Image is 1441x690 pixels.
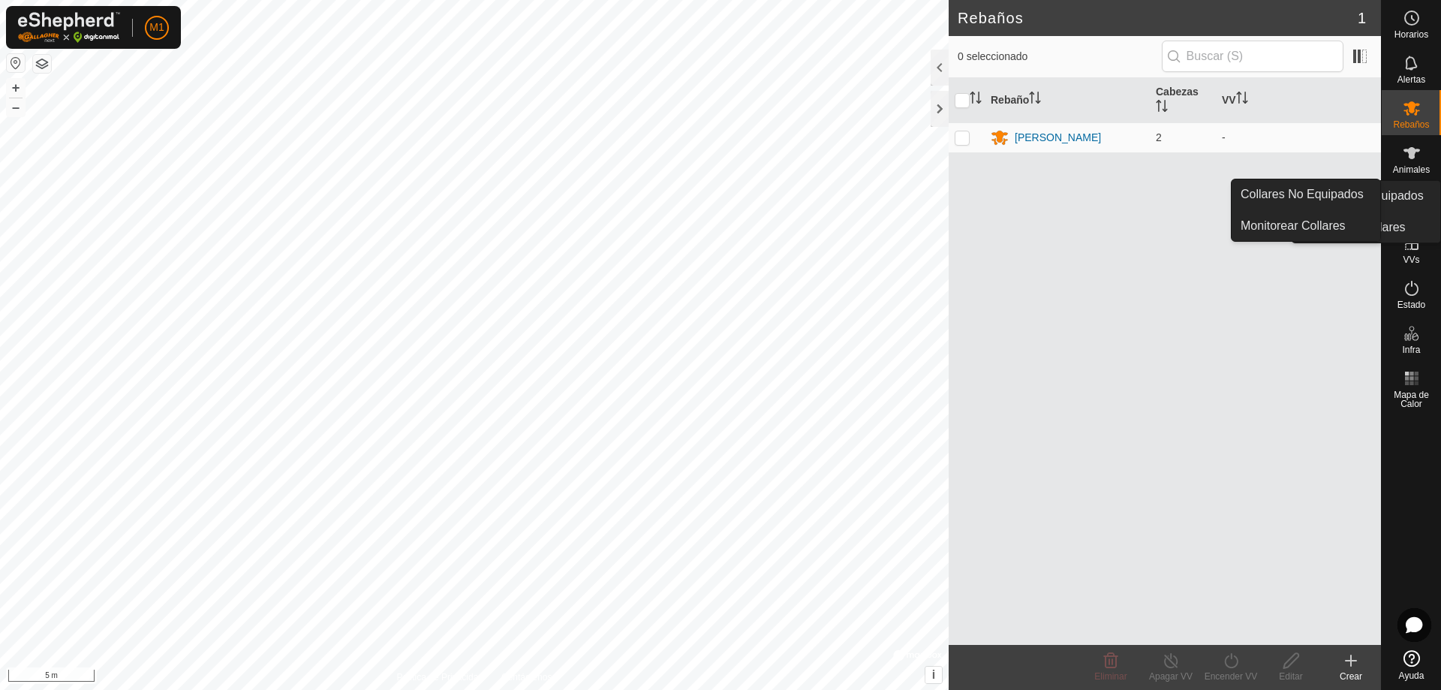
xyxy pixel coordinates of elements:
[958,9,1358,27] h2: Rebaños
[1321,670,1381,683] div: Crear
[1232,179,1380,209] a: Collares No Equipados
[33,55,51,73] button: Capas del Mapa
[7,54,25,72] button: Restablecer Mapa
[1216,122,1381,152] td: -
[1261,670,1321,683] div: Editar
[932,668,935,681] span: i
[1029,94,1041,106] p-sorticon: Activar para ordenar
[397,670,483,684] a: Política de Privacidad
[7,79,25,97] button: +
[1094,671,1127,682] span: Eliminar
[970,94,982,106] p-sorticon: Activar para ordenar
[1402,345,1420,354] span: Infra
[1232,211,1380,241] a: Monitorear Collares
[1385,390,1437,408] span: Mapa de Calor
[149,20,164,35] span: M1
[1236,94,1248,106] p-sorticon: Activar para ordenar
[1393,165,1430,174] span: Animales
[958,49,1162,65] span: 0 seleccionado
[1393,120,1429,129] span: Rebaños
[1358,7,1366,29] span: 1
[1162,41,1343,72] input: Buscar (S)
[1382,644,1441,686] a: Ayuda
[1156,131,1162,143] span: 2
[1241,185,1364,203] span: Collares No Equipados
[925,667,942,683] button: i
[1403,255,1419,264] span: VVs
[18,12,120,43] img: Logo Gallagher
[1397,300,1425,309] span: Estado
[7,98,25,116] button: –
[1156,102,1168,114] p-sorticon: Activar para ordenar
[1216,78,1381,123] th: VV
[1201,670,1261,683] div: Encender VV
[501,670,552,684] a: Contáctenos
[1394,30,1428,39] span: Horarios
[1015,130,1101,146] div: [PERSON_NAME]
[1150,78,1216,123] th: Cabezas
[1397,75,1425,84] span: Alertas
[1141,670,1201,683] div: Apagar VV
[985,78,1150,123] th: Rebaño
[1399,671,1424,680] span: Ayuda
[1241,217,1346,235] span: Monitorear Collares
